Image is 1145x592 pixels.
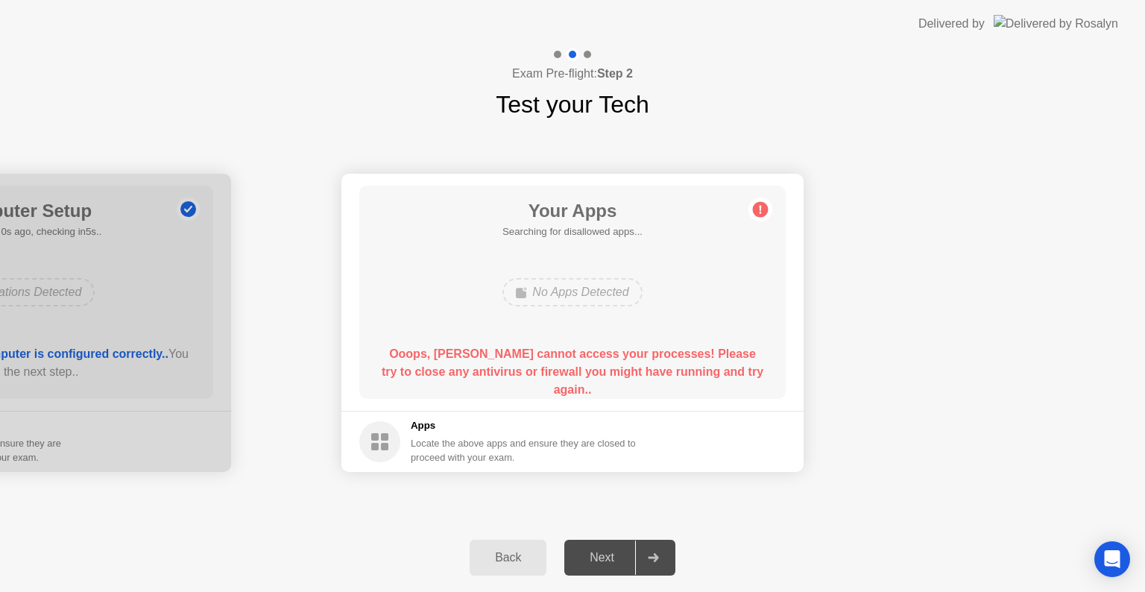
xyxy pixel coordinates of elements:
[496,86,649,122] h1: Test your Tech
[502,278,642,306] div: No Apps Detected
[411,418,637,433] h5: Apps
[569,551,635,564] div: Next
[994,15,1118,32] img: Delivered by Rosalyn
[411,436,637,465] div: Locate the above apps and ensure they are closed to proceed with your exam.
[564,540,675,576] button: Next
[597,67,633,80] b: Step 2
[474,551,542,564] div: Back
[1094,541,1130,577] div: Open Intercom Messenger
[382,347,763,396] b: Ooops, [PERSON_NAME] cannot access your processes! Please try to close any antivirus or firewall ...
[470,540,546,576] button: Back
[512,65,633,83] h4: Exam Pre-flight:
[918,15,985,33] div: Delivered by
[502,224,643,239] h5: Searching for disallowed apps...
[502,198,643,224] h1: Your Apps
